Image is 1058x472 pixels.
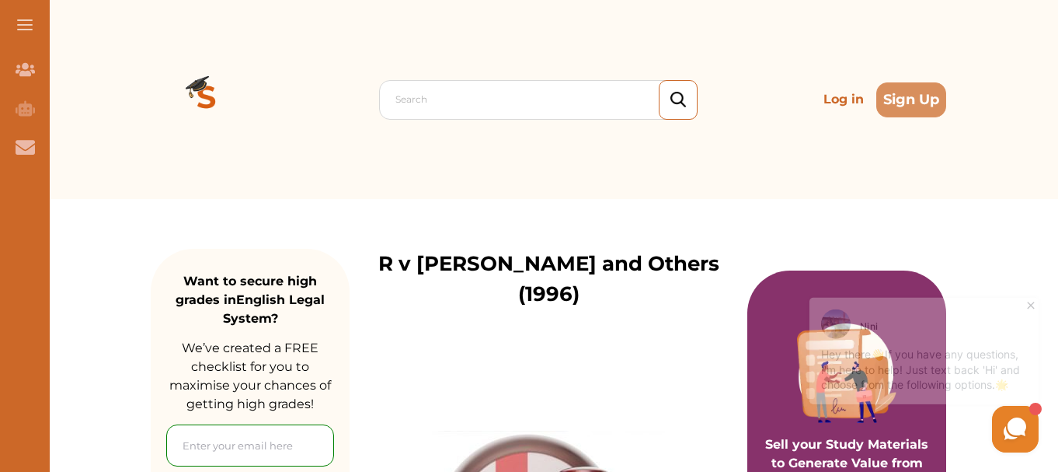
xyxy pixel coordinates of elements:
[876,82,946,117] button: Sign Up
[166,425,334,467] input: Enter your email here
[176,274,325,326] strong: Want to secure high grades in English Legal System ?
[817,84,870,115] p: Log in
[685,288,1042,456] iframe: HelpCrunch
[169,341,331,411] span: We’ve created a FREE checklist for you to maximise your chances of getting high grades!
[670,92,686,108] img: search_icon
[151,44,263,156] img: Logo
[350,249,747,309] p: R v [PERSON_NAME] and Others (1996)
